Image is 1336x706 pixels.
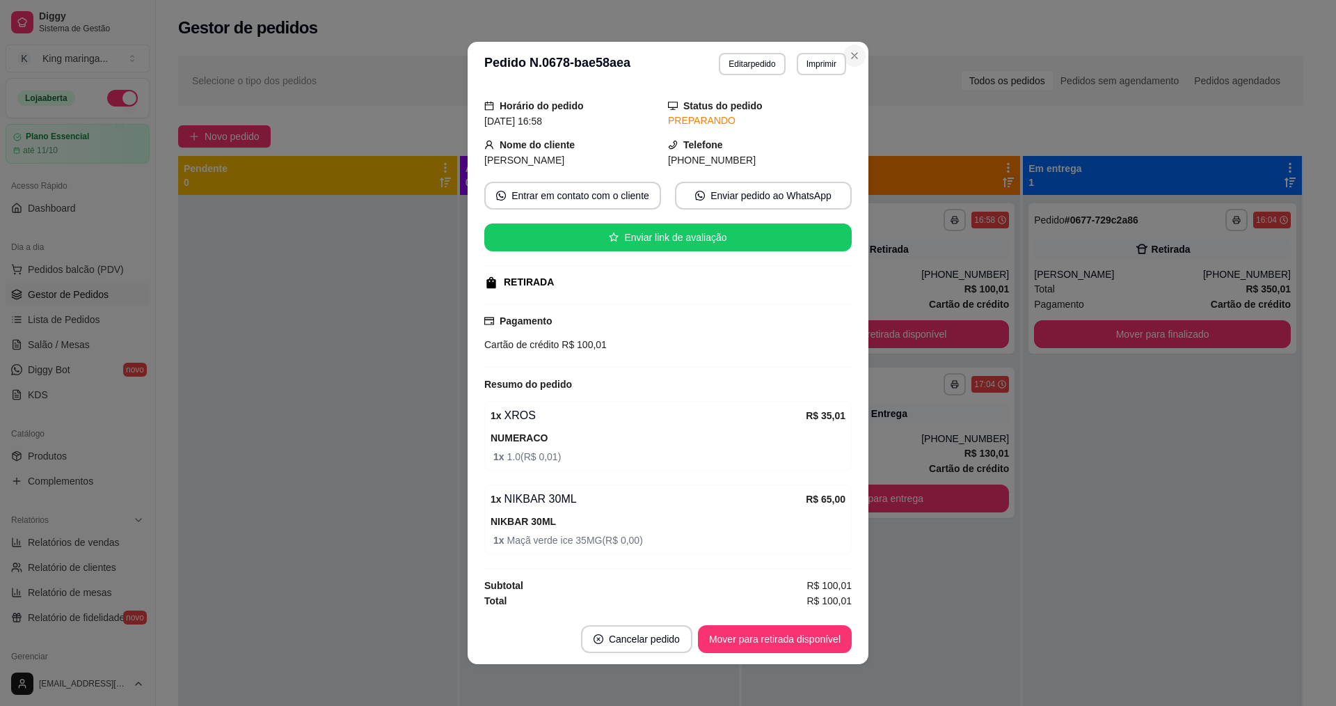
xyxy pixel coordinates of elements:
[484,379,572,390] strong: Resumo do pedido
[683,139,723,150] strong: Telefone
[491,516,556,527] strong: NIKBAR 30ML
[500,100,584,111] strong: Horário do pedido
[668,113,852,128] div: PREPARANDO
[484,116,542,127] span: [DATE] 16:58
[496,191,506,201] span: whats-app
[559,339,607,350] span: R$ 100,01
[491,494,502,505] strong: 1 x
[719,53,785,75] button: Editarpedido
[668,101,678,111] span: desktop
[484,339,559,350] span: Cartão de crédito
[484,101,494,111] span: calendar
[683,100,763,111] strong: Status do pedido
[484,140,494,150] span: user
[493,533,845,548] span: Maçã verde ice 35MG ( R$ 0,00 )
[698,625,852,653] button: Mover para retirada disponível
[493,535,507,546] strong: 1 x
[806,410,845,421] strong: R$ 35,01
[581,625,692,653] button: close-circleCancelar pedido
[484,155,564,166] span: [PERSON_NAME]
[484,595,507,606] strong: Total
[484,182,661,210] button: whats-appEntrar em contato com o cliente
[668,140,678,150] span: phone
[843,45,866,67] button: Close
[493,449,845,464] span: 1.0 ( R$ 0,01 )
[491,410,502,421] strong: 1 x
[484,580,523,591] strong: Subtotal
[806,593,852,609] span: R$ 100,01
[797,53,846,75] button: Imprimir
[491,407,806,424] div: XROS
[806,578,852,593] span: R$ 100,01
[484,53,630,75] h3: Pedido N. 0678-bae58aea
[484,223,852,251] button: starEnviar link de avaliação
[484,316,494,326] span: credit-card
[493,451,507,462] strong: 1 x
[491,491,806,508] div: NIKBAR 30ML
[491,432,548,444] strong: NUMERACO
[695,191,705,201] span: whats-app
[500,315,552,327] strong: Pagamento
[500,139,575,150] strong: Nome do cliente
[806,494,845,505] strong: R$ 65,00
[504,275,554,290] div: RETIRADA
[609,233,619,242] span: star
[668,155,756,166] span: [PHONE_NUMBER]
[594,634,603,644] span: close-circle
[675,182,852,210] button: whats-appEnviar pedido ao WhatsApp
